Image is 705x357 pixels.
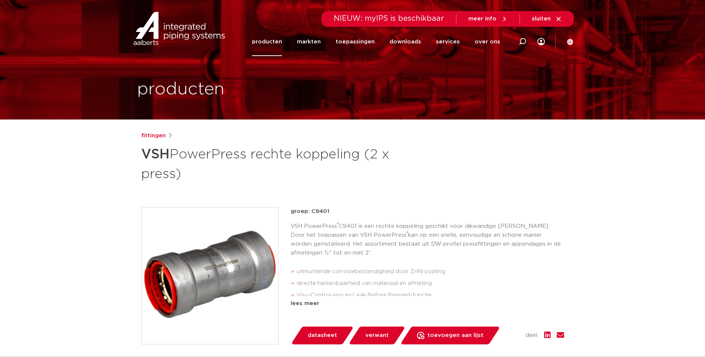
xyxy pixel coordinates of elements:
img: Product Image for VSH PowerPress rechte koppeling (2 x press) [142,207,278,344]
span: NIEUW: myIPS is beschikbaar [334,15,444,22]
a: meer info [468,16,508,22]
a: verwant [348,327,405,344]
a: services [436,27,460,56]
span: toevoegen aan lijst [427,330,484,341]
p: VSH PowerPress C9401 is een rechte koppeling geschikt voor dikwandige [PERSON_NAME]. Door het toe... [291,222,564,258]
li: Visu-Control-ring en Leak Before Pressed-functie [297,289,564,301]
li: directe herkenbaarheid van materiaal en afmeting [297,278,564,289]
span: sluiten [532,16,551,22]
a: sluiten [532,16,562,22]
p: groep: C9401 [291,207,564,216]
li: uitmuntende corrosiebestendigheid door ZnNi coating [297,266,564,278]
a: datasheet [291,327,354,344]
h1: PowerPress rechte koppeling (2 x press) [141,143,420,183]
nav: Menu [252,27,500,56]
span: deel: [525,331,538,340]
span: datasheet [308,330,337,341]
a: toepassingen [336,27,375,56]
span: meer info [468,16,497,22]
a: markten [297,27,321,56]
a: downloads [389,27,421,56]
div: lees meer [291,299,564,308]
strong: VSH [141,148,169,161]
a: fittingen [141,131,166,140]
h1: producten [137,78,224,101]
a: producten [252,27,282,56]
sup: ® [337,222,339,226]
a: over ons [475,27,500,56]
sup: ® [407,231,408,235]
span: verwant [365,330,389,341]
